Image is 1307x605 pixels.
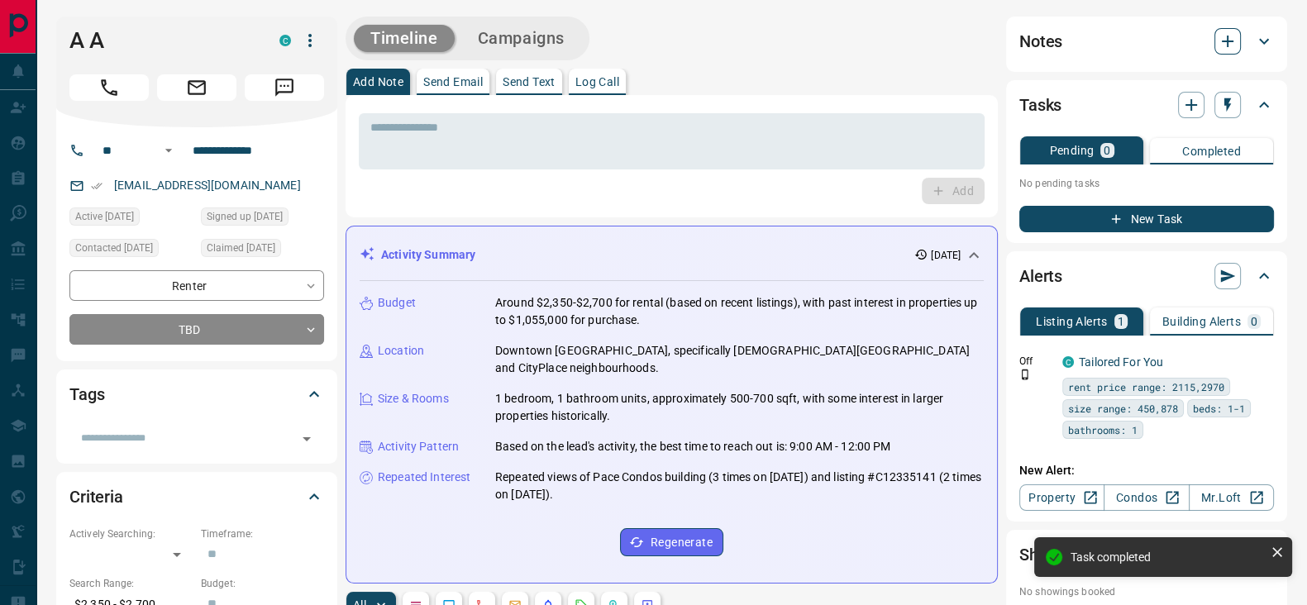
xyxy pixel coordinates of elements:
[1071,550,1264,564] div: Task completed
[69,374,324,414] div: Tags
[423,76,483,88] p: Send Email
[91,180,103,192] svg: Email Verified
[207,240,275,256] span: Claimed [DATE]
[1049,145,1094,156] p: Pending
[1019,369,1031,380] svg: Push Notification Only
[69,239,193,262] div: Thu Sep 04 2025
[75,208,134,225] span: Active [DATE]
[1068,422,1138,438] span: bathrooms: 1
[1019,256,1274,296] div: Alerts
[207,208,283,225] span: Signed up [DATE]
[295,427,318,450] button: Open
[201,576,324,591] p: Budget:
[575,76,619,88] p: Log Call
[378,438,459,455] p: Activity Pattern
[495,294,984,329] p: Around $2,350-$2,700 for rental (based on recent listings), with past interest in properties up t...
[1019,263,1062,289] h2: Alerts
[495,390,984,425] p: 1 bedroom, 1 bathroom units, approximately 500-700 sqft, with some interest in larger properties ...
[69,381,104,407] h2: Tags
[353,76,403,88] p: Add Note
[1019,584,1274,599] p: No showings booked
[69,526,193,541] p: Actively Searching:
[201,207,324,231] div: Thu Jan 23 2025
[1068,400,1178,417] span: size range: 450,878
[1189,484,1274,511] a: Mr.Loft
[1193,400,1245,417] span: beds: 1-1
[495,438,890,455] p: Based on the lead's activity, the best time to reach out is: 9:00 AM - 12:00 PM
[201,526,324,541] p: Timeframe:
[378,469,470,486] p: Repeated Interest
[1019,92,1061,118] h2: Tasks
[1182,145,1241,157] p: Completed
[69,484,123,510] h2: Criteria
[279,35,291,46] div: condos.ca
[378,342,424,360] p: Location
[1062,356,1074,368] div: condos.ca
[1019,535,1274,574] div: Showings
[69,314,324,345] div: TBD
[1019,462,1274,479] p: New Alert:
[201,239,324,262] div: Fri Aug 29 2025
[1251,316,1257,327] p: 0
[1019,21,1274,61] div: Notes
[1019,206,1274,232] button: New Task
[69,27,255,54] h1: A A
[69,270,324,301] div: Renter
[1068,379,1224,395] span: rent price range: 2115,2970
[620,528,723,556] button: Regenerate
[1036,316,1108,327] p: Listing Alerts
[1019,171,1274,196] p: No pending tasks
[1104,484,1189,511] a: Condos
[931,248,961,263] p: [DATE]
[159,141,179,160] button: Open
[69,576,193,591] p: Search Range:
[495,342,984,377] p: Downtown [GEOGRAPHIC_DATA], specifically [DEMOGRAPHIC_DATA][GEOGRAPHIC_DATA] and CityPlace neighb...
[1019,354,1052,369] p: Off
[114,179,301,192] a: [EMAIL_ADDRESS][DOMAIN_NAME]
[381,246,475,264] p: Activity Summary
[461,25,581,52] button: Campaigns
[378,294,416,312] p: Budget
[360,240,984,270] div: Activity Summary[DATE]
[157,74,236,101] span: Email
[503,76,556,88] p: Send Text
[1019,541,1090,568] h2: Showings
[1019,28,1062,55] h2: Notes
[69,477,324,517] div: Criteria
[1118,316,1124,327] p: 1
[354,25,455,52] button: Timeline
[495,469,984,503] p: Repeated views of Pace Condos building (3 times on [DATE]) and listing #C12335141 (2 times on [DA...
[75,240,153,256] span: Contacted [DATE]
[69,74,149,101] span: Call
[1019,484,1104,511] a: Property
[69,207,193,231] div: Thu Aug 28 2025
[378,390,449,407] p: Size & Rooms
[1104,145,1110,156] p: 0
[1079,355,1163,369] a: Tailored For You
[1162,316,1241,327] p: Building Alerts
[1019,85,1274,125] div: Tasks
[245,74,324,101] span: Message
